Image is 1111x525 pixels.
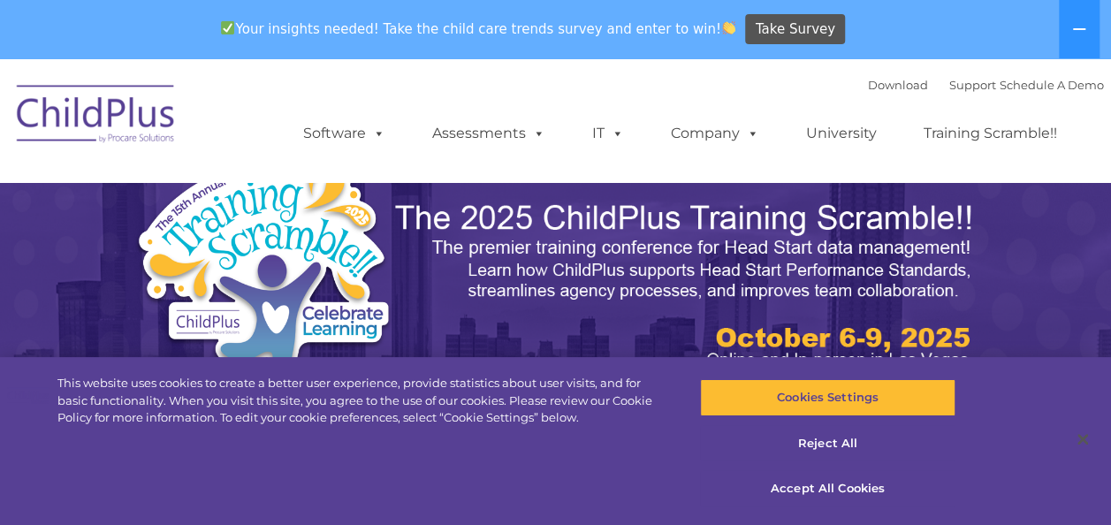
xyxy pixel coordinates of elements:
[722,21,735,34] img: 👏
[745,14,845,45] a: Take Survey
[949,78,996,92] a: Support
[700,425,955,462] button: Reject All
[221,21,234,34] img: ✅
[868,78,928,92] a: Download
[700,470,955,507] button: Accept All Cookies
[415,116,563,151] a: Assessments
[214,11,743,46] span: Your insights needed! Take the child care trends survey and enter to win!
[653,116,777,151] a: Company
[756,14,835,45] span: Take Survey
[246,189,321,202] span: Phone number
[1000,78,1104,92] a: Schedule A Demo
[868,78,1104,92] font: |
[1063,420,1102,459] button: Close
[57,375,666,427] div: This website uses cookies to create a better user experience, provide statistics about user visit...
[575,116,642,151] a: IT
[906,116,1075,151] a: Training Scramble!!
[8,72,185,161] img: ChildPlus by Procare Solutions
[246,117,300,130] span: Last name
[700,379,955,416] button: Cookies Settings
[285,116,403,151] a: Software
[788,116,894,151] a: University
